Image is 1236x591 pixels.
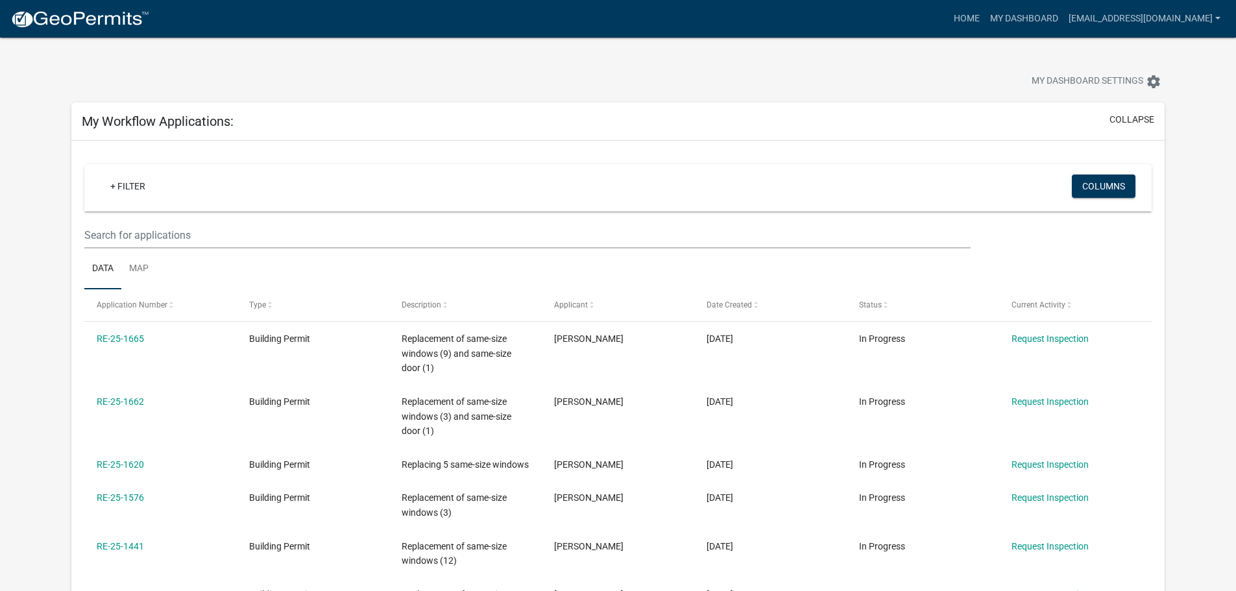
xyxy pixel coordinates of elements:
[1012,541,1089,551] a: Request Inspection
[554,300,588,309] span: Applicant
[84,289,237,320] datatable-header-cell: Application Number
[97,541,144,551] a: RE-25-1441
[84,248,121,290] a: Data
[82,114,234,129] h5: My Workflow Applications:
[554,541,624,551] span: James Cruz
[1109,113,1154,127] button: collapse
[97,492,144,503] a: RE-25-1576
[985,6,1063,31] a: My Dashboard
[554,333,624,344] span: James Cruz
[249,492,310,503] span: Building Permit
[1012,396,1089,407] a: Request Inspection
[402,541,507,566] span: Replacement of same-size windows (12)
[237,289,389,320] datatable-header-cell: Type
[846,289,999,320] datatable-header-cell: Status
[1072,175,1135,198] button: Columns
[542,289,694,320] datatable-header-cell: Applicant
[1012,300,1065,309] span: Current Activity
[249,541,310,551] span: Building Permit
[402,396,511,437] span: Replacement of same-size windows (3) and same-size door (1)
[707,300,752,309] span: Date Created
[859,541,905,551] span: In Progress
[1012,333,1089,344] a: Request Inspection
[707,333,733,344] span: 09/03/2025
[1012,459,1089,470] a: Request Inspection
[97,459,144,470] a: RE-25-1620
[249,300,266,309] span: Type
[949,6,985,31] a: Home
[707,459,733,470] span: 08/27/2025
[249,459,310,470] span: Building Permit
[554,492,624,503] span: James Cruz
[859,396,905,407] span: In Progress
[402,492,507,518] span: Replacement of same-size windows (3)
[707,541,733,551] span: 08/06/2025
[859,459,905,470] span: In Progress
[1146,74,1161,90] i: settings
[1012,492,1089,503] a: Request Inspection
[707,492,733,503] span: 08/21/2025
[1063,6,1226,31] a: [EMAIL_ADDRESS][DOMAIN_NAME]
[402,333,511,374] span: Replacement of same-size windows (9) and same-size door (1)
[707,396,733,407] span: 09/03/2025
[97,300,167,309] span: Application Number
[97,396,144,407] a: RE-25-1662
[100,175,156,198] a: + Filter
[249,396,310,407] span: Building Permit
[97,333,144,344] a: RE-25-1665
[859,300,882,309] span: Status
[694,289,847,320] datatable-header-cell: Date Created
[859,333,905,344] span: In Progress
[554,396,624,407] span: James Cruz
[554,459,624,470] span: James Cruz
[1032,74,1143,90] span: My Dashboard Settings
[84,222,970,248] input: Search for applications
[402,459,529,470] span: Replacing 5 same-size windows
[859,492,905,503] span: In Progress
[389,289,542,320] datatable-header-cell: Description
[402,300,441,309] span: Description
[1021,69,1172,94] button: My Dashboard Settingssettings
[249,333,310,344] span: Building Permit
[121,248,156,290] a: Map
[999,289,1151,320] datatable-header-cell: Current Activity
